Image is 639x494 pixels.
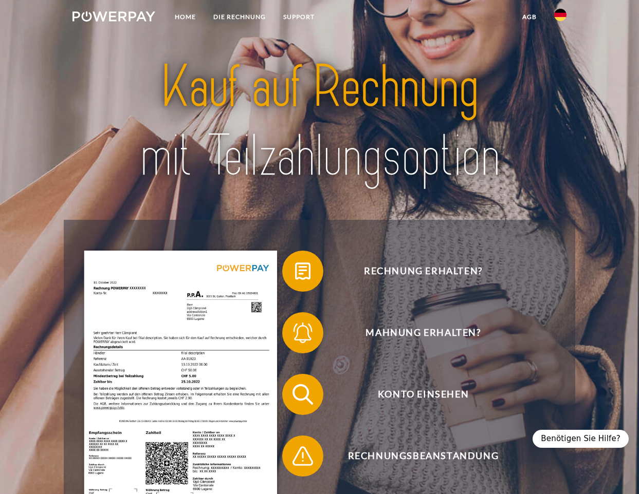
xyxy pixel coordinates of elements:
img: qb_warning.svg [290,443,316,469]
img: qb_bell.svg [290,320,316,346]
span: Rechnungsbeanstandung [297,435,549,477]
span: Rechnung erhalten? [297,251,549,292]
a: Home [166,8,205,26]
img: title-powerpay_de.svg [97,49,542,194]
button: Konto einsehen [282,374,550,415]
img: qb_search.svg [290,382,316,407]
div: Benötigen Sie Hilfe? [533,430,629,448]
img: de [554,9,567,21]
span: Mahnung erhalten? [297,312,549,353]
a: DIE RECHNUNG [205,8,275,26]
img: logo-powerpay-white.svg [72,11,155,22]
button: Mahnung erhalten? [282,312,550,353]
a: agb [514,8,545,26]
button: Rechnung erhalten? [282,251,550,292]
span: Konto einsehen [297,374,549,415]
button: Rechnungsbeanstandung [282,435,550,477]
iframe: Schaltfläche zum Öffnen des Messaging-Fensters [598,453,631,486]
a: SUPPORT [275,8,323,26]
img: qb_bill.svg [290,258,316,284]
